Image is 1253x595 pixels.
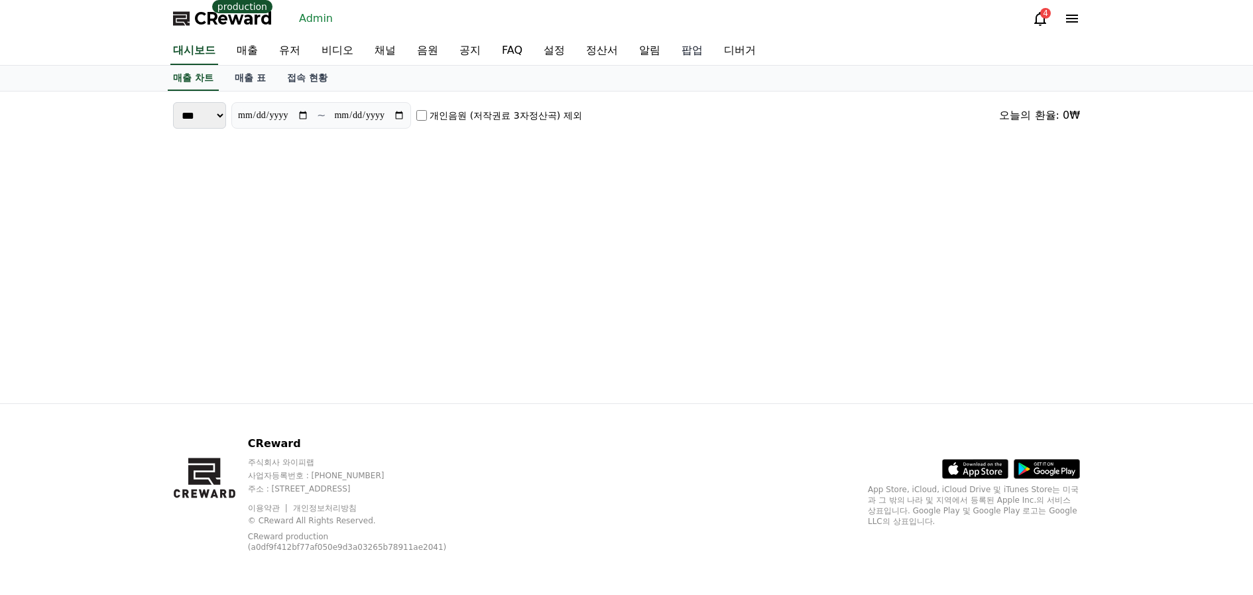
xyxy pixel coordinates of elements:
a: 알림 [628,37,671,65]
p: App Store, iCloud, iCloud Drive 및 iTunes Store는 미국과 그 밖의 나라 및 지역에서 등록된 Apple Inc.의 서비스 상표입니다. Goo... [868,484,1080,527]
a: Settings [171,421,255,454]
span: Messages [110,441,149,452]
a: 대시보드 [170,37,218,65]
a: 팝업 [671,37,713,65]
p: 주소 : [STREET_ADDRESS] [248,484,481,494]
div: 4 [1040,8,1051,19]
a: 비디오 [311,37,364,65]
a: 설정 [533,37,575,65]
a: 공지 [449,37,491,65]
a: Admin [294,8,338,29]
p: 주식회사 와이피랩 [248,457,481,468]
span: CReward [194,8,272,29]
div: 오늘의 환율: 0₩ [999,107,1080,123]
p: CReward production (a0df9f412bf77af050e9d3a03265b78911ae2041) [248,531,460,553]
span: Settings [196,440,229,451]
p: © CReward All Rights Reserved. [248,515,481,526]
a: CReward [173,8,272,29]
a: 접속 현황 [276,66,338,91]
a: 매출 표 [224,66,276,91]
p: ~ [317,107,326,123]
a: 음원 [406,37,449,65]
p: 사업자등록번호 : [PHONE_NUMBER] [248,470,481,481]
a: 디버거 [713,37,766,65]
a: Messages [88,421,171,454]
a: 개인정보처리방침 [293,503,357,513]
span: Home [34,440,57,451]
a: 정산서 [575,37,628,65]
p: CReward [248,436,481,452]
a: 유저 [268,37,311,65]
a: 매출 차트 [168,66,219,91]
label: 개인음원 (저작권료 3자정산곡) 제외 [430,109,581,122]
a: FAQ [491,37,533,65]
a: 4 [1032,11,1048,27]
a: 매출 [226,37,268,65]
a: 이용약관 [248,503,290,513]
a: Home [4,421,88,454]
a: 채널 [364,37,406,65]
